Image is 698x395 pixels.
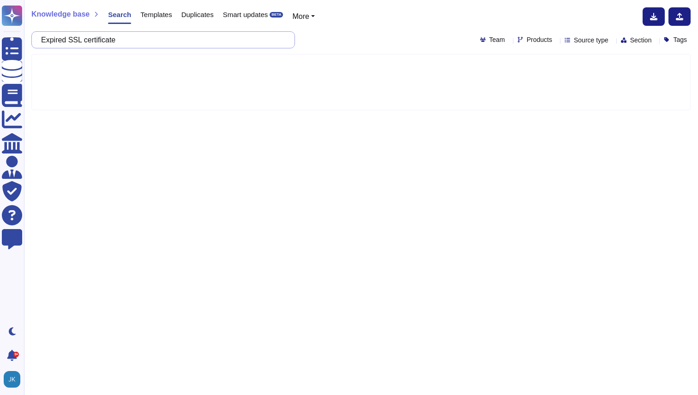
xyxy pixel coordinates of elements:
[181,11,214,18] span: Duplicates
[223,11,268,18] span: Smart updates
[4,371,20,388] img: user
[36,32,285,48] input: Search a question or template...
[630,37,652,43] span: Section
[13,352,19,357] div: 9+
[489,36,505,43] span: Team
[2,369,27,389] button: user
[574,37,608,43] span: Source type
[270,12,283,18] div: BETA
[292,11,315,22] button: More
[108,11,131,18] span: Search
[527,36,552,43] span: Products
[31,11,90,18] span: Knowledge base
[140,11,172,18] span: Templates
[673,36,687,43] span: Tags
[292,12,309,20] span: More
